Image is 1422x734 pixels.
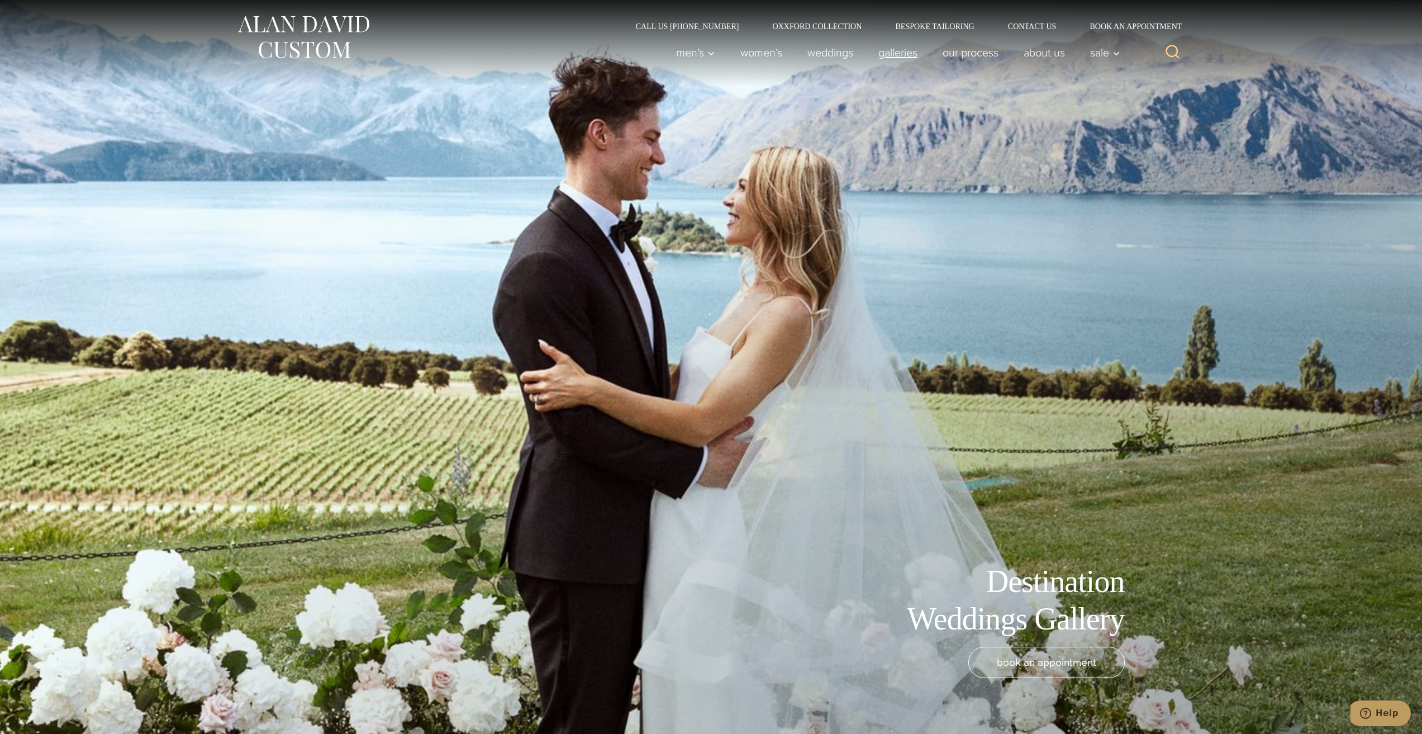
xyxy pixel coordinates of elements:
[619,22,1186,30] nav: Secondary Navigation
[878,22,991,30] a: Bespoke Tailoring
[663,41,1126,64] nav: Primary Navigation
[930,41,1011,64] a: Our Process
[663,41,727,64] button: Men’s sub menu toggle
[755,22,878,30] a: Oxxford Collection
[991,22,1073,30] a: Contact Us
[997,654,1096,670] span: book an appointment
[727,41,795,64] a: Women’s
[1073,22,1186,30] a: Book an Appointment
[236,12,370,62] img: Alan David Custom
[1077,41,1126,64] button: Sale sub menu toggle
[1350,700,1411,728] iframe: Opens a widget where you can chat to one of our agents
[1011,41,1077,64] a: About Us
[619,22,756,30] a: Call Us [PHONE_NUMBER]
[873,563,1125,638] h1: Destination Weddings Gallery
[795,41,865,64] a: weddings
[1159,39,1186,66] button: View Search Form
[865,41,930,64] a: Galleries
[968,647,1125,678] a: book an appointment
